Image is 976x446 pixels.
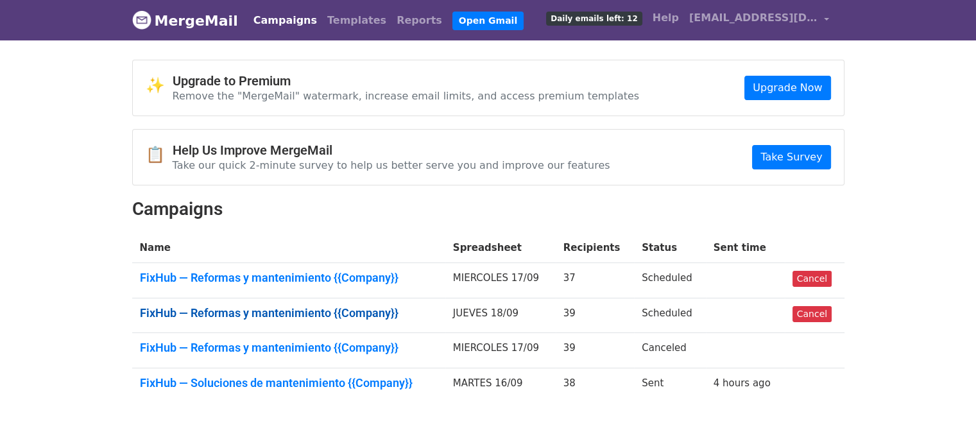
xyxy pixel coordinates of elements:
a: Open Gmail [452,12,524,30]
a: Cancel [792,271,832,287]
h4: Help Us Improve MergeMail [173,142,610,158]
a: Templates [322,8,391,33]
a: Campaigns [248,8,322,33]
a: Help [647,5,684,31]
h4: Upgrade to Premium [173,73,640,89]
td: 39 [556,298,634,333]
span: ✨ [146,76,173,95]
a: Daily emails left: 12 [541,5,647,31]
a: FixHub — Reformas y mantenimiento {{Company}} [140,306,438,320]
a: FixHub — Soluciones de mantenimiento {{Company}} [140,376,438,390]
td: JUEVES 18/09 [445,298,556,333]
th: Recipients [556,233,634,263]
td: Scheduled [634,298,705,333]
th: Sent time [706,233,785,263]
a: 4 hours ago [714,377,771,389]
th: Name [132,233,445,263]
a: FixHub — Reformas y mantenimiento {{Company}} [140,341,438,355]
td: MARTES 16/09 [445,368,556,402]
td: MIERCOLES 17/09 [445,333,556,368]
a: MergeMail [132,7,238,34]
img: MergeMail logo [132,10,151,30]
a: [EMAIL_ADDRESS][DOMAIN_NAME] [684,5,834,35]
p: Take our quick 2-minute survey to help us better serve you and improve our features [173,159,610,172]
span: [EMAIL_ADDRESS][DOMAIN_NAME] [689,10,818,26]
td: 37 [556,263,634,298]
a: FixHub — Reformas y mantenimiento {{Company}} [140,271,438,285]
p: Remove the "MergeMail" watermark, increase email limits, and access premium templates [173,89,640,103]
td: Sent [634,368,705,402]
a: Cancel [792,306,832,322]
span: Daily emails left: 12 [546,12,642,26]
a: Reports [391,8,447,33]
td: Scheduled [634,263,705,298]
td: 38 [556,368,634,402]
td: 39 [556,333,634,368]
td: MIERCOLES 17/09 [445,263,556,298]
th: Spreadsheet [445,233,556,263]
h2: Campaigns [132,198,844,220]
a: Take Survey [752,145,830,169]
iframe: Chat Widget [912,384,976,446]
th: Status [634,233,705,263]
div: Widget de chat [912,384,976,446]
a: Upgrade Now [744,76,830,100]
td: Canceled [634,333,705,368]
span: 📋 [146,146,173,164]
